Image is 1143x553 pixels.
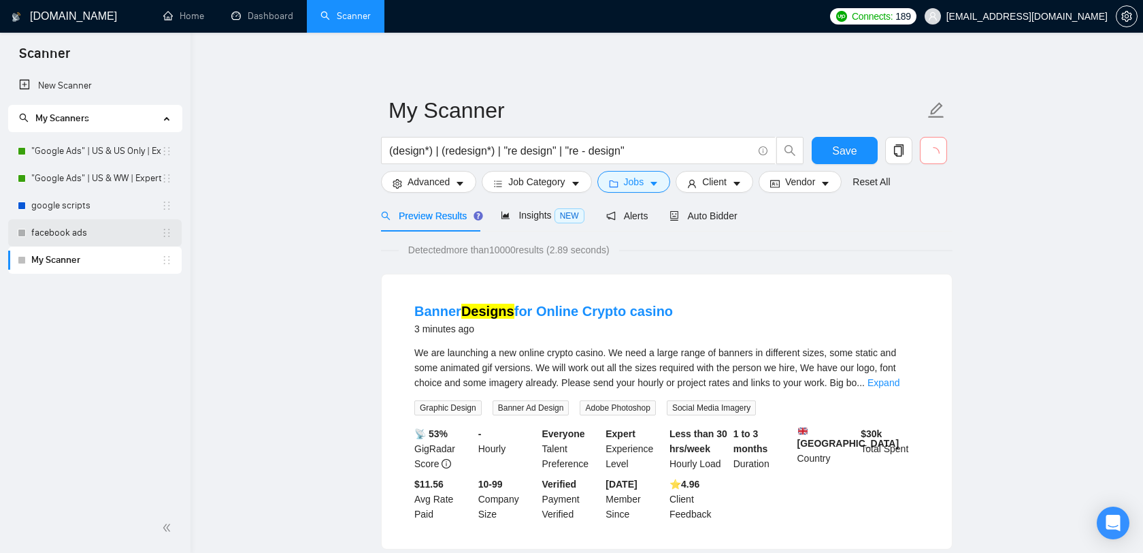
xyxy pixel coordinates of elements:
span: caret-down [571,178,580,189]
span: caret-down [649,178,659,189]
button: barsJob Categorycaret-down [482,171,591,193]
li: facebook ads [8,219,182,247]
span: My Scanners [35,112,89,124]
b: ⭐️ 4.96 [669,479,699,490]
span: search [777,144,803,157]
a: dashboardDashboard [231,10,293,22]
span: Insights [501,210,584,221]
input: Scanner name... [388,93,925,127]
span: caret-down [821,178,830,189]
b: - [478,428,482,439]
span: We are launching a new online crypto casino. We need a large range of banners in different sizes,... [414,347,896,388]
div: Talent Preference [540,426,603,471]
span: 189 [895,9,910,24]
span: double-left [162,521,176,535]
span: loading [927,147,940,159]
a: "Google Ads" | US & US Only | Expert [31,138,161,165]
div: Tooltip anchor [472,210,484,222]
a: "Google Ads" | US & WW | Expert [31,165,161,192]
span: holder [161,200,172,211]
button: idcardVendorcaret-down [759,171,842,193]
div: Company Size [476,477,540,522]
button: copy [885,137,912,164]
span: Client [702,174,727,189]
span: Scanner [8,44,81,72]
span: area-chart [501,210,510,220]
span: Banner Ad Design [493,400,569,415]
b: [DATE] [606,479,637,490]
a: New Scanner [19,72,171,99]
b: $11.56 [414,479,444,490]
span: caret-down [732,178,742,189]
div: 3 minutes ago [414,321,673,337]
div: Duration [731,426,795,471]
div: Hourly Load [667,426,731,471]
div: Total Spent [858,426,922,471]
div: Avg Rate Paid [412,477,476,522]
a: setting [1116,11,1138,22]
span: Vendor [785,174,815,189]
span: notification [606,211,616,221]
span: Preview Results [381,210,479,221]
div: Open Intercom Messenger [1097,507,1129,539]
b: $ 30k [861,428,882,439]
span: holder [161,227,172,238]
img: logo [12,6,21,28]
span: Save [832,142,857,159]
div: Payment Verified [540,477,603,522]
a: google scripts [31,192,161,219]
a: BannerDesignsfor Online Crypto casino [414,304,673,319]
span: NEW [554,208,584,223]
a: My Scanner [31,247,161,274]
div: Client Feedback [667,477,731,522]
a: facebook ads [31,219,161,247]
b: Verified [542,479,577,490]
button: Save [812,137,878,164]
button: settingAdvancedcaret-down [381,171,476,193]
b: Expert [606,428,635,439]
span: idcard [770,178,780,189]
b: 📡 53% [414,428,448,439]
span: info-circle [759,146,767,155]
input: Search Freelance Jobs... [389,142,752,159]
button: search [776,137,804,164]
span: bars [493,178,503,189]
span: setting [393,178,402,189]
span: robot [669,211,679,221]
mark: Designs [461,304,514,319]
li: google scripts [8,192,182,219]
b: 1 to 3 months [733,428,768,454]
b: 10-99 [478,479,503,490]
button: setting [1116,5,1138,27]
span: user [687,178,697,189]
span: Alerts [606,210,648,221]
span: My Scanners [19,112,89,124]
span: Adobe Photoshop [580,400,655,415]
img: upwork-logo.png [836,11,847,22]
div: Hourly [476,426,540,471]
span: Detected more than 10000 results (2.89 seconds) [399,242,619,257]
div: GigRadar Score [412,426,476,471]
a: Expand [867,377,899,388]
li: "Google Ads" | US & WW | Expert [8,165,182,192]
span: info-circle [442,459,451,469]
div: We are launching a new online crypto casino. We need a large range of banners in different sizes,... [414,345,919,390]
span: holder [161,146,172,157]
a: searchScanner [320,10,371,22]
b: Less than 30 hrs/week [669,428,727,454]
span: edit [927,101,945,119]
span: search [19,113,29,123]
span: Graphic Design [414,400,482,415]
span: setting [1116,11,1137,22]
a: Reset All [852,174,890,189]
div: Country [795,426,859,471]
span: Auto Bidder [669,210,737,221]
a: homeHome [163,10,204,22]
div: Experience Level [603,426,667,471]
li: "Google Ads" | US & US Only | Expert [8,138,182,165]
button: folderJobscaret-down [597,171,671,193]
span: folder [609,178,618,189]
span: Jobs [624,174,644,189]
span: Social Media Imagery [667,400,756,415]
span: copy [886,144,912,157]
